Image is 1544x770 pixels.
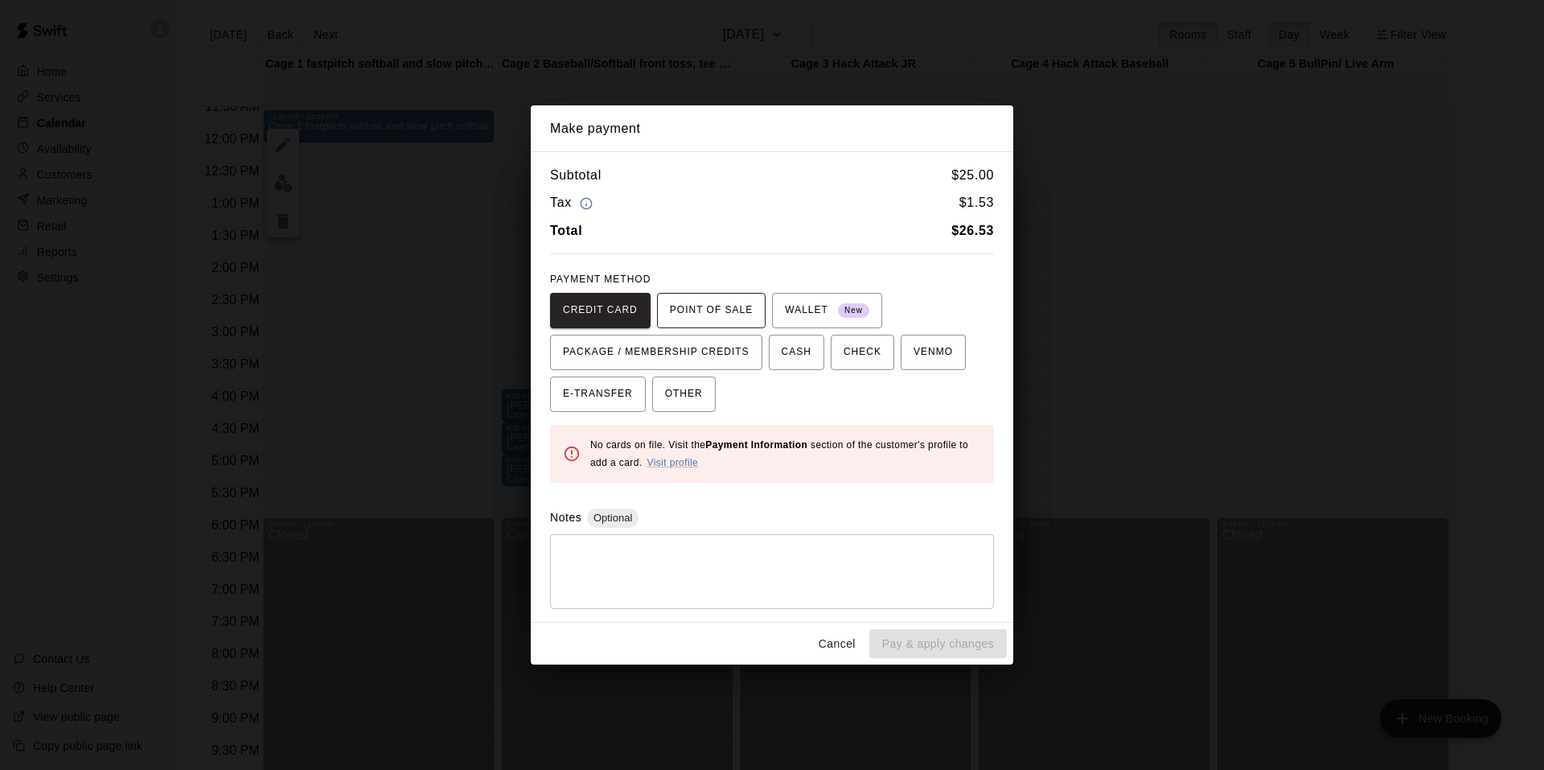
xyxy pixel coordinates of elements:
button: E-TRANSFER [550,377,646,412]
button: CASH [769,335,824,370]
button: CHECK [831,335,894,370]
b: Total [550,224,582,237]
button: PACKAGE / MEMBERSHIP CREDITS [550,335,762,370]
a: Visit profile [647,457,698,468]
h6: Subtotal [550,165,602,186]
button: WALLET New [772,293,882,328]
span: CREDIT CARD [563,298,638,323]
b: $ 26.53 [951,224,994,237]
b: Payment Information [705,439,807,451]
span: PACKAGE / MEMBERSHIP CREDITS [563,340,749,365]
button: OTHER [652,377,716,412]
button: POINT OF SALE [657,293,766,328]
label: Notes [550,511,581,524]
button: VENMO [901,335,966,370]
h6: $ 25.00 [951,165,994,186]
span: No cards on file. Visit the section of the customer's profile to add a card. [590,439,968,468]
button: CREDIT CARD [550,293,651,328]
span: PAYMENT METHOD [550,274,651,285]
h2: Make payment [531,105,1013,152]
h6: Tax [550,192,597,214]
span: Optional [587,512,639,524]
span: OTHER [665,381,703,407]
span: VENMO [914,340,953,365]
button: Cancel [811,629,863,659]
span: E-TRANSFER [563,381,633,407]
span: CHECK [844,340,881,365]
span: New [838,300,869,322]
h6: $ 1.53 [959,192,994,214]
span: WALLET [785,298,869,323]
span: POINT OF SALE [670,298,753,323]
span: CASH [782,340,811,365]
